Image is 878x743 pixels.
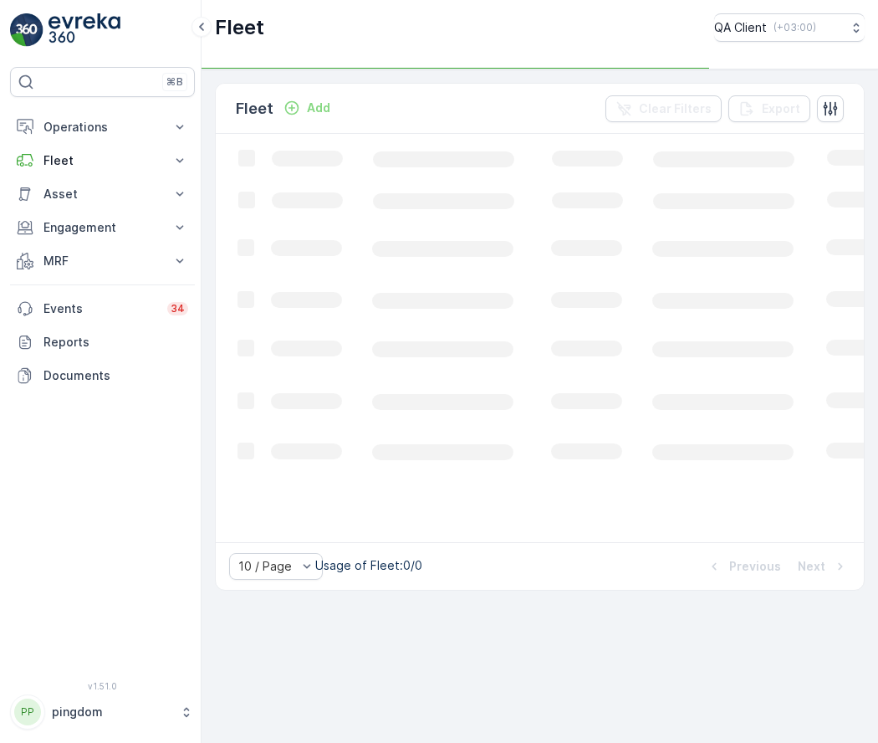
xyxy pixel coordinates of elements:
[52,704,171,720] p: pingdom
[14,699,41,725] div: PP
[10,13,43,47] img: logo
[43,186,161,202] p: Asset
[10,292,195,325] a: Events34
[729,558,781,575] p: Previous
[43,334,188,351] p: Reports
[605,95,722,122] button: Clear Filters
[43,367,188,384] p: Documents
[762,100,800,117] p: Export
[307,100,330,116] p: Add
[43,219,161,236] p: Engagement
[43,253,161,269] p: MRF
[10,144,195,177] button: Fleet
[315,557,422,574] p: Usage of Fleet : 0/0
[639,100,712,117] p: Clear Filters
[10,681,195,691] span: v 1.51.0
[10,177,195,211] button: Asset
[10,325,195,359] a: Reports
[43,152,161,169] p: Fleet
[773,21,816,34] p: ( +03:00 )
[10,694,195,730] button: PPpingdom
[728,95,810,122] button: Export
[171,302,185,315] p: 34
[798,558,825,575] p: Next
[43,119,161,136] p: Operations
[43,300,157,317] p: Events
[166,75,183,89] p: ⌘B
[10,110,195,144] button: Operations
[48,13,120,47] img: logo_light-DOdMpM7g.png
[796,556,850,576] button: Next
[714,13,865,42] button: QA Client(+03:00)
[277,98,337,118] button: Add
[215,14,264,41] p: Fleet
[10,244,195,278] button: MRF
[10,359,195,392] a: Documents
[10,211,195,244] button: Engagement
[714,19,767,36] p: QA Client
[236,97,273,120] p: Fleet
[704,556,783,576] button: Previous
